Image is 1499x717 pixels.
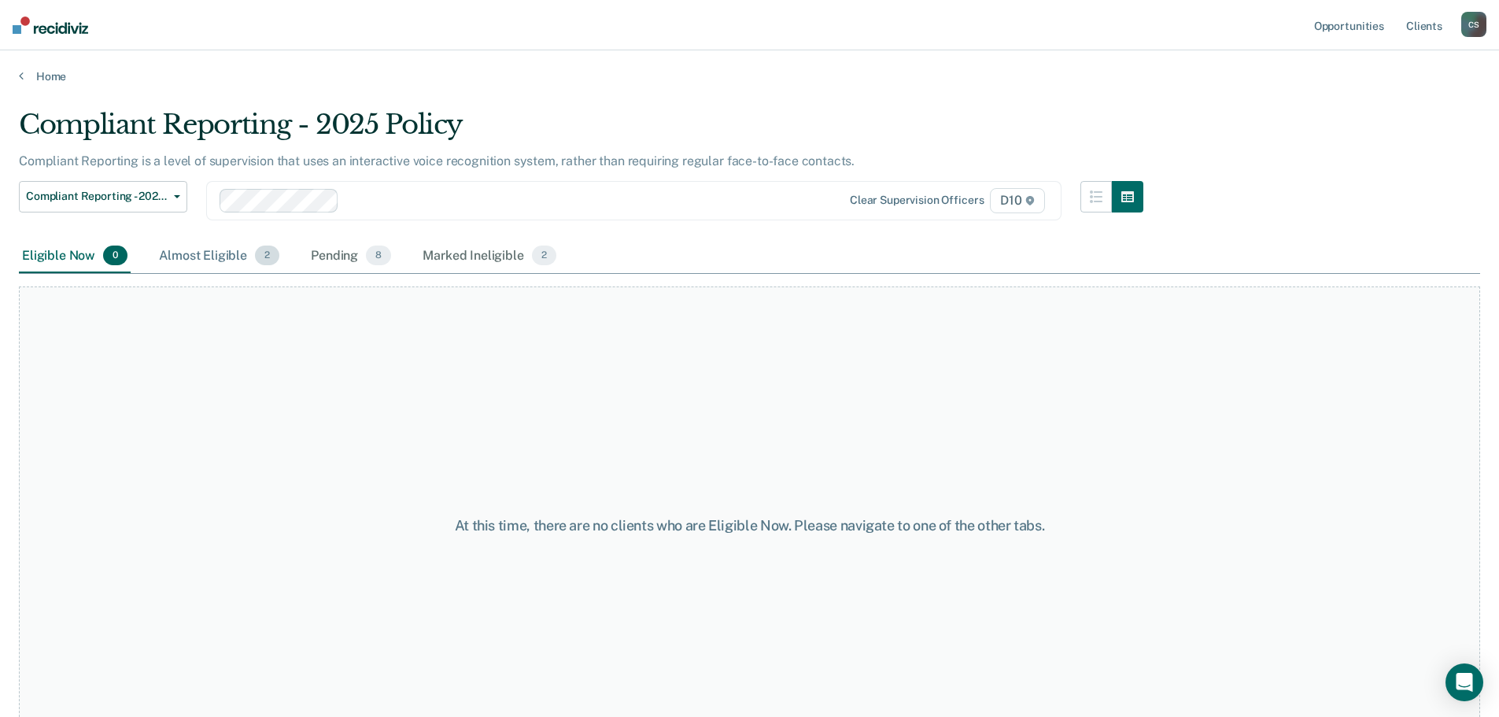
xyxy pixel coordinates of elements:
span: Compliant Reporting - 2025 Policy [26,190,168,203]
span: 2 [255,246,279,266]
div: C S [1461,12,1486,37]
div: At this time, there are no clients who are Eligible Now. Please navigate to one of the other tabs. [385,517,1115,534]
div: Open Intercom Messenger [1445,663,1483,701]
span: 2 [532,246,556,266]
div: Pending8 [308,239,394,274]
button: CS [1461,12,1486,37]
div: Eligible Now0 [19,239,131,274]
img: Recidiviz [13,17,88,34]
div: Compliant Reporting - 2025 Policy [19,109,1143,153]
span: D10 [990,188,1044,213]
button: Compliant Reporting - 2025 Policy [19,181,187,213]
span: 8 [366,246,391,266]
div: Marked Ineligible2 [419,239,559,274]
span: 0 [103,246,127,266]
div: Clear supervision officers [850,194,984,207]
div: Almost Eligible2 [156,239,282,274]
p: Compliant Reporting is a level of supervision that uses an interactive voice recognition system, ... [19,153,855,168]
a: Home [19,69,1480,83]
